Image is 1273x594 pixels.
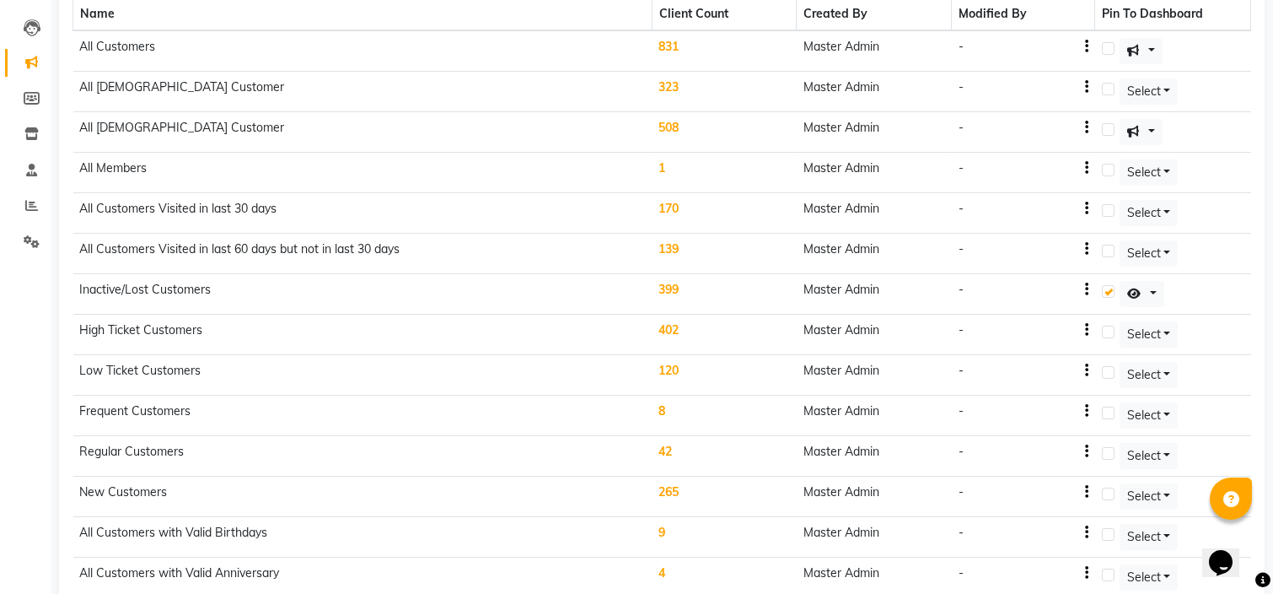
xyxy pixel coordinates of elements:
td: 1 [652,153,797,193]
td: 265 [652,477,797,517]
td: 9 [652,517,797,558]
td: Master Admin [797,274,952,315]
td: Master Admin [797,153,952,193]
td: 139 [652,234,797,274]
td: New Customers [73,477,653,517]
div: - [959,524,964,542]
td: Master Admin [797,315,952,355]
span: Select [1127,327,1161,342]
button: Select [1120,200,1179,226]
td: High Ticket Customers [73,315,653,355]
td: Master Admin [797,355,952,396]
td: Master Admin [797,396,952,436]
button: Select [1120,362,1179,388]
div: - [959,119,964,137]
button: Select [1120,564,1179,591]
td: 402 [652,315,797,355]
td: 831 [652,30,797,72]
div: - [959,200,964,218]
span: Select [1127,489,1161,504]
td: Master Admin [797,30,952,72]
td: Master Admin [797,234,952,274]
td: All [DEMOGRAPHIC_DATA] Customer [73,112,653,153]
td: All Customers Visited in last 30 days [73,193,653,234]
span: Select [1127,165,1161,180]
div: - [959,362,964,380]
div: - [959,564,964,582]
td: All Customers [73,30,653,72]
div: - [959,321,964,339]
td: All Members [73,153,653,193]
button: Select [1120,159,1179,186]
button: Select [1120,240,1179,267]
td: 323 [652,72,797,112]
div: - [959,443,964,461]
button: Select [1120,524,1179,550]
td: Regular Customers [73,436,653,477]
td: Master Admin [797,436,952,477]
div: - [959,281,964,299]
td: All Customers Visited in last 60 days but not in last 30 days [73,234,653,274]
td: Master Admin [797,517,952,558]
td: All [DEMOGRAPHIC_DATA] Customer [73,72,653,112]
button: Select [1120,402,1179,429]
td: Master Admin [797,72,952,112]
td: 120 [652,355,797,396]
div: - [959,483,964,501]
td: 42 [652,436,797,477]
span: Select [1127,408,1161,423]
td: Frequent Customers [73,396,653,436]
button: Select [1120,321,1179,348]
div: - [959,38,964,56]
td: Master Admin [797,193,952,234]
div: - [959,159,964,177]
td: Low Ticket Customers [73,355,653,396]
td: 508 [652,112,797,153]
td: Master Admin [797,112,952,153]
span: Select [1127,84,1161,99]
td: Master Admin [797,477,952,517]
span: Select [1127,570,1161,585]
td: 8 [652,396,797,436]
iframe: chat widget [1202,526,1256,577]
button: Select [1120,443,1179,469]
button: Select [1120,483,1179,510]
div: - [959,402,964,420]
td: All Customers with Valid Birthdays [73,517,653,558]
span: Select [1127,448,1161,463]
td: 170 [652,193,797,234]
span: Select [1127,205,1161,220]
div: - [959,240,964,258]
span: Select [1127,529,1161,544]
td: 399 [652,274,797,315]
td: Inactive/Lost Customers [73,274,653,315]
div: - [959,78,964,96]
span: Select [1127,367,1161,382]
span: Select [1127,246,1161,261]
button: Select [1120,78,1179,105]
